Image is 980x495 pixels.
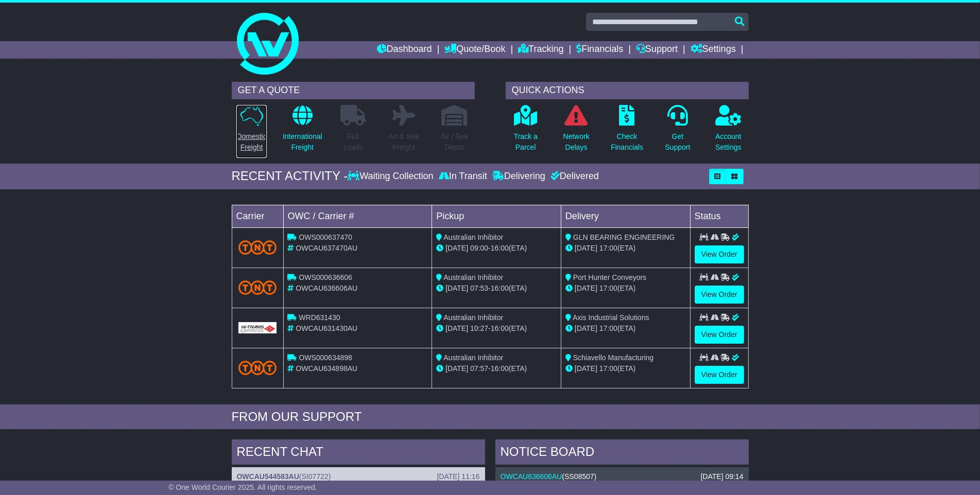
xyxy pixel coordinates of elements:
a: OWCAU636606AU [501,472,562,481]
img: TNT_Domestic.png [238,280,277,294]
a: AccountSettings [715,104,742,158]
div: - (ETA) [436,363,557,374]
div: Delivered [548,171,599,182]
div: - (ETA) [436,323,557,334]
span: [DATE] [575,364,597,373]
a: Dashboard [377,41,432,59]
div: Waiting Collection [348,171,436,182]
span: OWS000637470 [299,233,352,241]
a: CheckFinancials [610,104,644,158]
div: RECENT ACTIVITY - [232,169,348,184]
div: [DATE] 11:16 [437,472,479,481]
div: In Transit [436,171,490,182]
span: © One World Courier 2025. All rights reserved. [168,483,317,491]
td: OWC / Carrier # [283,205,432,227]
span: GLN BEARING ENGINEERING [573,233,675,241]
a: View Order [695,326,744,344]
div: - (ETA) [436,283,557,294]
span: Australian Inhibitor [443,313,503,322]
a: GetSupport [664,104,691,158]
a: Settings [691,41,736,59]
span: Schiavello Manufacturing [573,353,654,362]
a: Track aParcel [513,104,538,158]
span: OWCAU637470AU [296,244,357,252]
div: (ETA) [565,243,686,254]
a: InternationalFreight [282,104,323,158]
span: WRD631430 [299,313,340,322]
img: GetCarrierServiceLogo [238,322,277,333]
span: Australian Inhibitor [443,273,503,281]
span: Australian Inhibitor [443,353,503,362]
span: 10:27 [470,324,488,332]
a: View Order [695,245,744,263]
a: View Order [695,286,744,304]
span: 17:00 [599,284,617,292]
span: 09:00 [470,244,488,252]
div: ( ) [501,472,744,481]
span: OWCAU631430AU [296,324,357,332]
p: Get Support [665,131,690,153]
div: ( ) [237,472,480,481]
span: 17:00 [599,324,617,332]
a: NetworkDelays [562,104,590,158]
td: Delivery [561,205,690,227]
p: Account Settings [715,131,742,153]
span: [DATE] [575,284,597,292]
a: DomesticFreight [236,104,267,158]
div: (ETA) [565,283,686,294]
div: GET A QUOTE [232,82,475,99]
span: OWCAU636606AU [296,284,357,292]
span: 17:00 [599,364,617,373]
p: Network Delays [563,131,589,153]
div: QUICK ACTIONS [506,82,749,99]
span: SS08507 [564,472,594,481]
span: 07:57 [470,364,488,373]
p: Air / Sea Depot [441,131,469,153]
span: Axis Industrial Solutions [573,313,649,322]
span: [DATE] [445,244,468,252]
div: - (ETA) [436,243,557,254]
div: [DATE] 09:14 [700,472,743,481]
p: Track a Parcel [514,131,538,153]
p: Check Financials [611,131,643,153]
span: OWS000634898 [299,353,352,362]
td: Status [690,205,748,227]
a: OWCAU544583AU [237,472,299,481]
p: Air & Sea Freight [389,131,419,153]
p: International Freight [283,131,322,153]
a: Financials [576,41,623,59]
span: [DATE] [575,244,597,252]
img: TNT_Domestic.png [238,361,277,375]
a: Quote/Book [444,41,505,59]
span: 07:53 [470,284,488,292]
span: Port Hunter Conveyors [573,273,646,281]
td: Pickup [432,205,561,227]
p: Domestic Freight [236,131,266,153]
span: [DATE] [575,324,597,332]
span: OWCAU634898AU [296,364,357,373]
span: OWS000636606 [299,273,352,281]
td: Carrier [232,205,283,227]
span: 16:00 [491,364,509,373]
span: [DATE] [445,364,468,373]
div: (ETA) [565,363,686,374]
span: 16:00 [491,284,509,292]
span: 17:00 [599,244,617,252]
div: FROM OUR SUPPORT [232,410,749,425]
div: Delivering [490,171,548,182]
div: NOTICE BOARD [495,439,749,467]
a: Tracking [518,41,563,59]
img: TNT_Domestic.png [238,240,277,254]
span: SI07722 [302,472,329,481]
span: Australian Inhibitor [443,233,503,241]
div: RECENT CHAT [232,439,485,467]
p: Full Loads [340,131,366,153]
span: 16:00 [491,324,509,332]
div: (ETA) [565,323,686,334]
a: View Order [695,366,744,384]
a: Support [636,41,678,59]
span: [DATE] [445,284,468,292]
span: 16:00 [491,244,509,252]
span: [DATE] [445,324,468,332]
